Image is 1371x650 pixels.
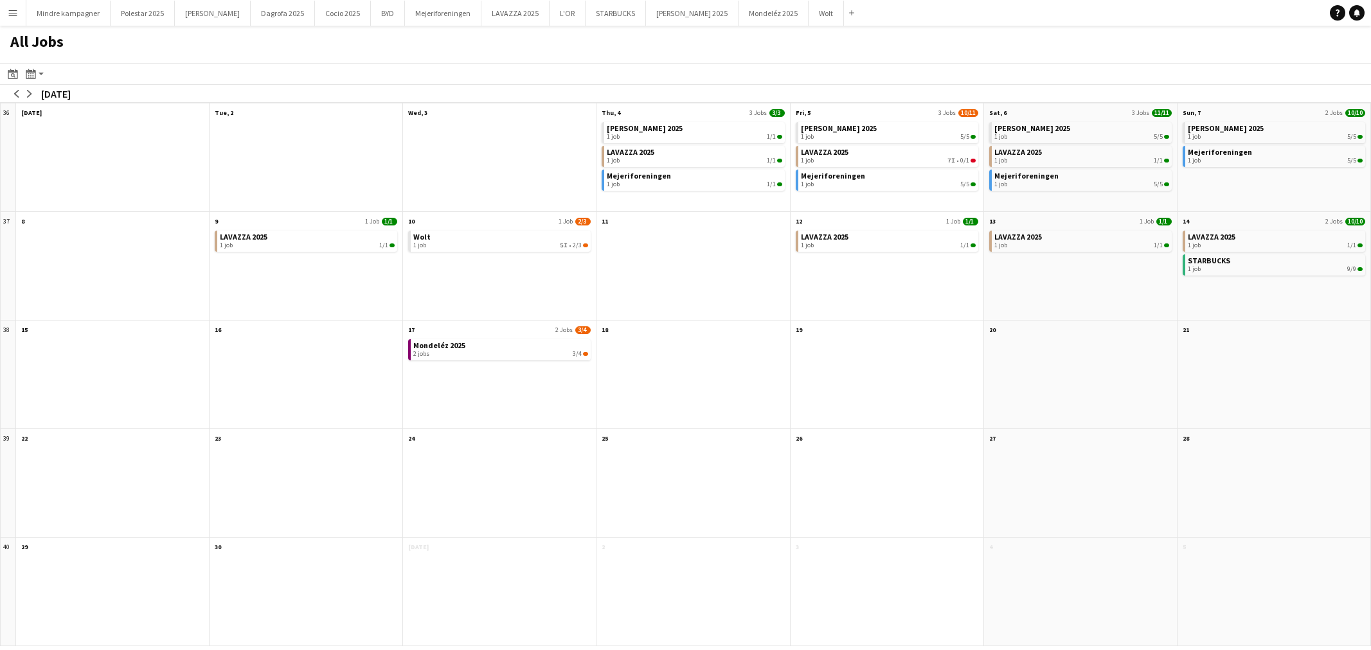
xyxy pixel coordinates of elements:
[1154,157,1163,164] span: 1/1
[405,1,481,26] button: Mejeriforeningen
[767,157,776,164] span: 1/1
[801,147,848,157] span: LAVAZZA 2025
[1183,434,1189,443] span: 28
[989,434,996,443] span: 27
[796,543,799,551] span: 3
[1156,218,1172,225] span: 1/1
[1325,217,1343,225] span: 2 Jobs
[1183,217,1189,225] span: 14
[1188,122,1363,141] a: [PERSON_NAME] 20251 job5/5
[801,171,865,180] span: Mejeriforeningen
[801,146,976,164] a: LAVAZZA 20251 job7I•0/1
[994,242,1007,249] span: 1 job
[607,146,782,164] a: LAVAZZA 20251 job1/1
[1358,135,1363,139] span: 5/5
[371,1,405,26] button: BYD
[960,242,969,249] span: 1/1
[215,326,221,334] span: 16
[220,231,395,249] a: LAVAZZA 20251 job1/1
[21,109,42,117] span: [DATE]
[607,147,654,157] span: LAVAZZA 2025
[413,350,429,358] span: 2 jobs
[971,243,976,247] span: 1/1
[408,217,415,225] span: 10
[1188,254,1363,273] a: STARBUCKS1 job9/9
[801,157,814,164] span: 1 job
[1183,326,1189,334] span: 21
[413,231,588,249] a: Wolt1 job5I•2/3
[971,182,976,186] span: 5/5
[801,133,814,141] span: 1 job
[946,217,960,225] span: 1 Job
[1188,157,1201,164] span: 1 job
[994,170,1169,188] a: Mejeriforeningen1 job5/5
[1154,133,1163,141] span: 5/5
[801,231,976,249] a: LAVAZZA 20251 job1/1
[607,170,782,188] a: Mejeriforeningen1 job1/1
[1164,182,1169,186] span: 5/5
[1347,265,1356,273] span: 9/9
[111,1,175,26] button: Polestar 2025
[739,1,809,26] button: Mondeléz 2025
[646,1,739,26] button: [PERSON_NAME] 2025
[989,543,992,551] span: 4
[958,109,978,117] span: 10/11
[1358,267,1363,271] span: 9/9
[26,1,111,26] button: Mindre kampagner
[801,122,976,141] a: [PERSON_NAME] 20251 job5/5
[413,340,465,350] span: Mondeléz 2025
[994,122,1169,141] a: [PERSON_NAME] 20251 job5/5
[573,242,582,249] span: 2/3
[1188,265,1201,273] span: 1 job
[1188,123,1264,133] span: ARLA 2025
[801,157,976,164] div: •
[220,242,233,249] span: 1 job
[215,217,218,225] span: 9
[41,87,71,100] div: [DATE]
[382,218,397,225] span: 1/1
[215,109,233,117] span: Tue, 2
[796,326,802,334] span: 19
[1132,109,1149,117] span: 3 Jobs
[767,133,776,141] span: 1/1
[938,109,956,117] span: 3 Jobs
[989,217,996,225] span: 13
[1188,146,1363,164] a: Mejeriforeningen1 job5/5
[215,543,221,551] span: 30
[586,1,646,26] button: STARBUCKS
[801,170,976,188] a: Mejeriforeningen1 job5/5
[602,326,608,334] span: 18
[801,123,877,133] span: ARLA 2025
[1188,133,1201,141] span: 1 job
[1,429,16,538] div: 39
[21,543,28,551] span: 29
[175,1,251,26] button: [PERSON_NAME]
[777,182,782,186] span: 1/1
[413,242,588,249] div: •
[365,217,379,225] span: 1 Job
[1347,133,1356,141] span: 5/5
[21,326,28,334] span: 15
[559,217,573,225] span: 1 Job
[1325,109,1343,117] span: 2 Jobs
[777,159,782,162] span: 1/1
[1358,159,1363,162] span: 5/5
[1152,109,1172,117] span: 11/11
[413,242,426,249] span: 1 job
[994,133,1007,141] span: 1 job
[408,434,415,443] span: 24
[413,339,588,358] a: Mondeléz 20252 jobs3/4
[607,123,683,133] span: ARLA 2025
[560,242,568,249] span: 5I
[971,159,976,162] span: 0/1
[994,232,1042,242] span: LAVAZZA 2025
[1,103,16,212] div: 36
[1,212,16,321] div: 37
[994,180,1007,188] span: 1 job
[971,135,976,139] span: 5/5
[796,109,811,117] span: Fri, 5
[1183,109,1201,117] span: Sun, 7
[607,180,620,188] span: 1 job
[220,232,267,242] span: LAVAZZA 2025
[1347,157,1356,164] span: 5/5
